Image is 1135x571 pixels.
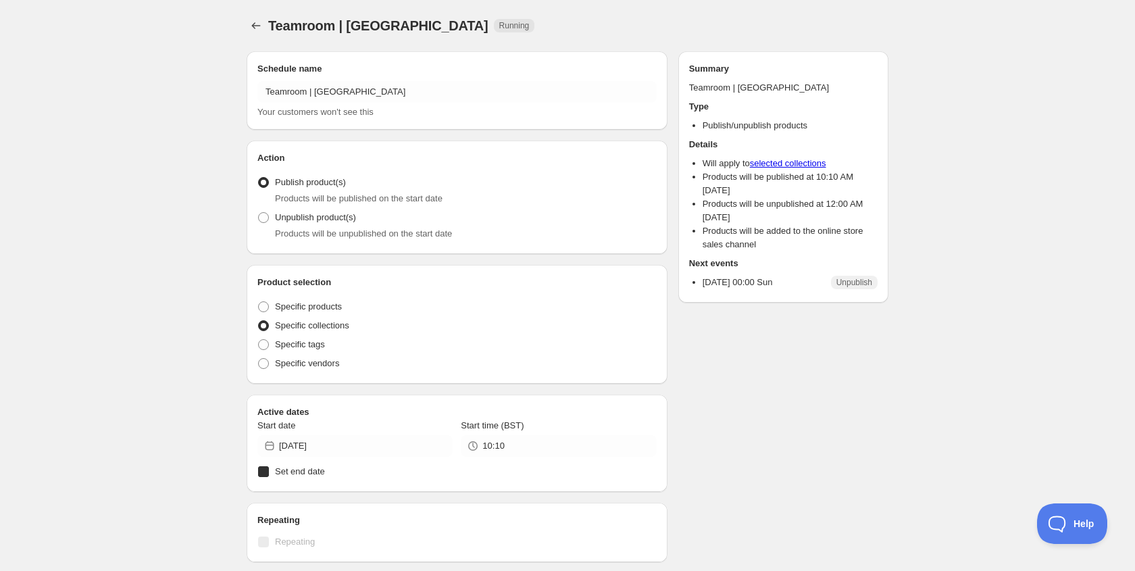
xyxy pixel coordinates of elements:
[268,18,488,33] span: Teamroom | [GEOGRAPHIC_DATA]
[257,151,657,165] h2: Action
[689,62,878,76] h2: Summary
[689,81,878,95] p: Teamroom | [GEOGRAPHIC_DATA]
[275,228,452,239] span: Products will be unpublished on the start date
[275,358,339,368] span: Specific vendors
[257,107,374,117] span: Your customers won't see this
[499,20,530,31] span: Running
[461,420,524,430] span: Start time (BST)
[247,16,266,35] button: Schedules
[257,276,657,289] h2: Product selection
[257,405,657,419] h2: Active dates
[275,212,356,222] span: Unpublish product(s)
[703,197,878,224] li: Products will be unpublished at 12:00 AM [DATE]
[703,119,878,132] li: Publish/unpublish products
[703,170,878,197] li: Products will be published at 10:10 AM [DATE]
[703,276,773,289] p: [DATE] 00:00 Sun
[275,301,342,312] span: Specific products
[689,100,878,114] h2: Type
[703,157,878,170] li: Will apply to
[275,320,349,330] span: Specific collections
[257,514,657,527] h2: Repeating
[275,339,325,349] span: Specific tags
[275,466,325,476] span: Set end date
[703,224,878,251] li: Products will be added to the online store sales channel
[836,277,872,288] span: Unpublish
[275,177,346,187] span: Publish product(s)
[689,138,878,151] h2: Details
[750,158,826,168] a: selected collections
[275,193,443,203] span: Products will be published on the start date
[1037,503,1108,544] iframe: Toggle Customer Support
[275,537,315,547] span: Repeating
[689,257,878,270] h2: Next events
[257,62,657,76] h2: Schedule name
[257,420,295,430] span: Start date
